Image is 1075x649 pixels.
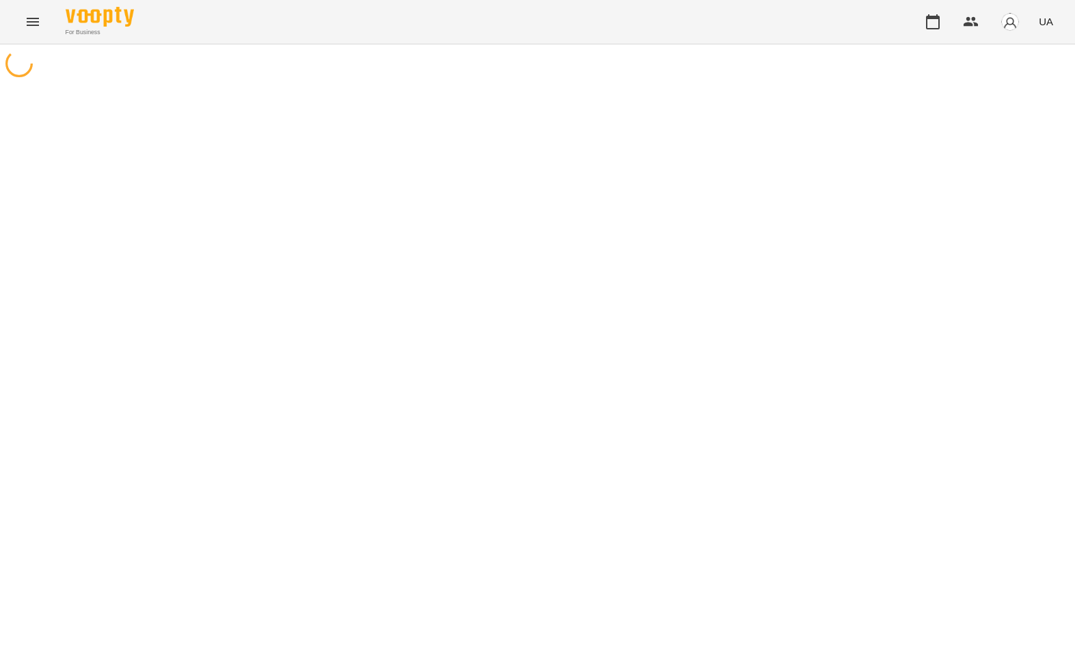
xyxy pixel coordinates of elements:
button: Menu [16,5,49,38]
img: avatar_s.png [1001,12,1020,31]
button: UA [1033,9,1059,34]
span: For Business [66,28,134,37]
span: UA [1039,14,1053,29]
img: Voopty Logo [66,7,134,27]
